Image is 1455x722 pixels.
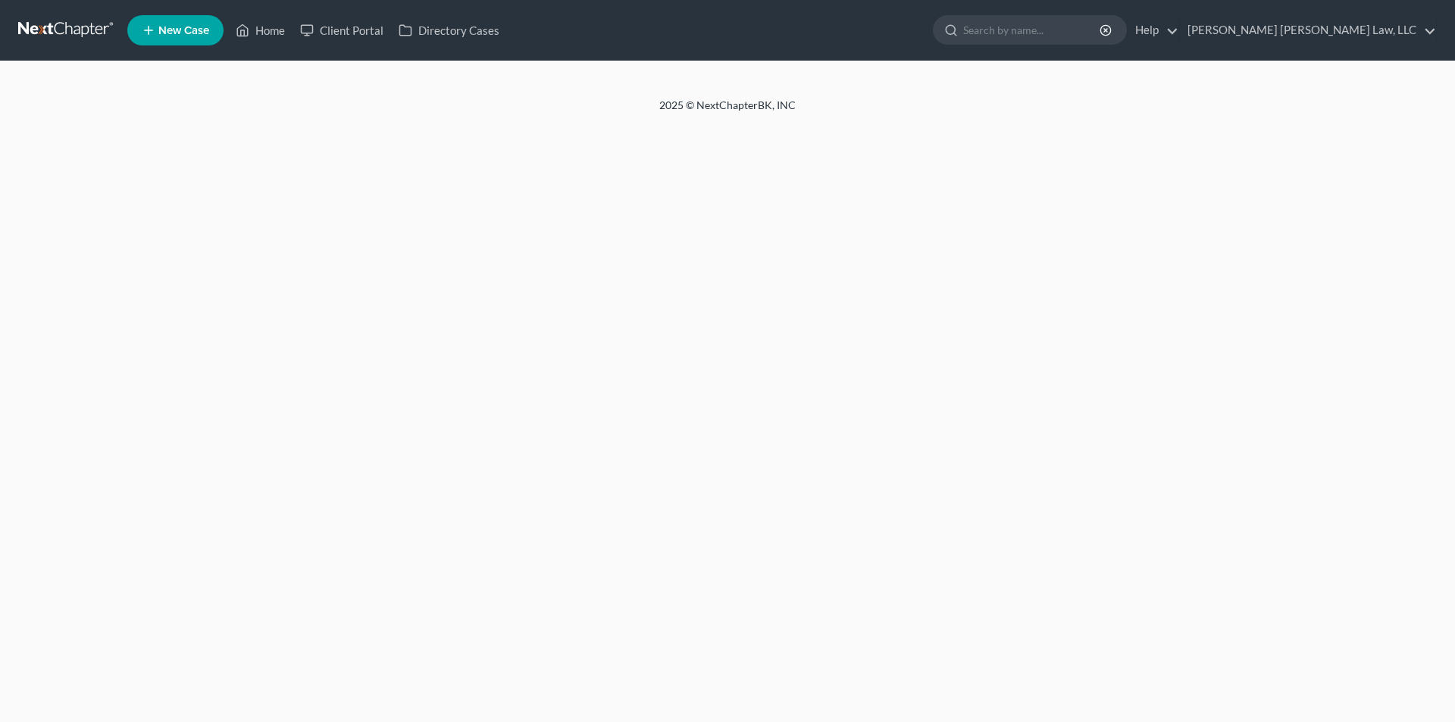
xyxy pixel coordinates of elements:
[391,17,507,44] a: Directory Cases
[158,25,209,36] span: New Case
[296,98,1159,125] div: 2025 © NextChapterBK, INC
[1180,17,1436,44] a: [PERSON_NAME] [PERSON_NAME] Law, LLC
[963,16,1102,44] input: Search by name...
[228,17,293,44] a: Home
[1128,17,1178,44] a: Help
[293,17,391,44] a: Client Portal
